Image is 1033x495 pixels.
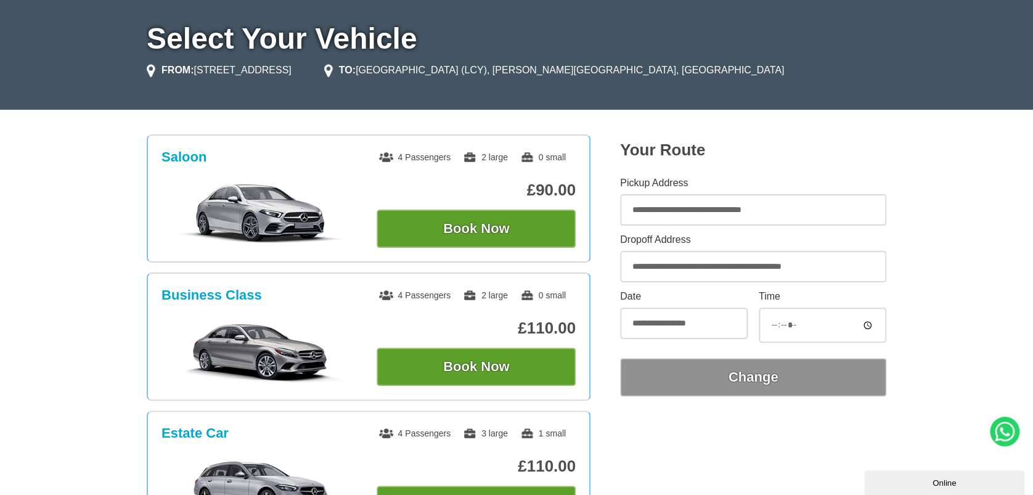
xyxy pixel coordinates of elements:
[520,428,566,438] span: 1 small
[324,63,785,78] li: [GEOGRAPHIC_DATA] (LCY), [PERSON_NAME][GEOGRAPHIC_DATA], [GEOGRAPHIC_DATA]
[339,65,356,75] strong: TO:
[620,292,748,301] label: Date
[377,181,576,200] p: £90.00
[520,152,566,162] span: 0 small
[463,428,508,438] span: 3 large
[620,141,886,160] h2: Your Route
[379,290,451,300] span: 4 Passengers
[147,63,292,78] li: [STREET_ADDRESS]
[620,235,886,245] label: Dropoff Address
[520,290,566,300] span: 0 small
[161,425,229,441] h3: Estate Car
[463,152,508,162] span: 2 large
[161,149,206,165] h3: Saloon
[463,290,508,300] span: 2 large
[168,321,354,382] img: Business Class
[864,468,1027,495] iframe: chat widget
[620,358,886,396] button: Change
[377,348,576,386] button: Book Now
[379,428,451,438] span: 4 Passengers
[377,457,576,476] p: £110.00
[759,292,886,301] label: Time
[147,24,886,54] h1: Select Your Vehicle
[377,210,576,248] button: Book Now
[620,178,886,188] label: Pickup Address
[168,182,354,244] img: Saloon
[377,319,576,338] p: £110.00
[379,152,451,162] span: 4 Passengers
[161,287,262,303] h3: Business Class
[161,65,194,75] strong: FROM:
